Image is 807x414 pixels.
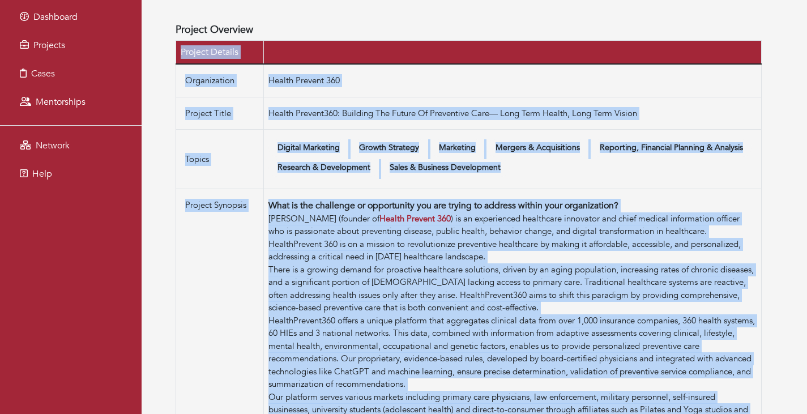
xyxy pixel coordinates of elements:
span: Dashboard [33,11,78,23]
span: Mentorships [36,96,86,108]
span: Research & Development [268,159,379,177]
td: Health Prevent360: Building The Future Of Preventive Care— Long Term Health, Long Term Vision [264,97,762,130]
span: Reporting, Financial Planning & Analysis [591,139,752,157]
span: Growth Strategy [351,139,428,157]
span: Cases [31,67,55,80]
span: Digital Marketing [268,139,348,157]
a: Projects [3,34,139,57]
a: Dashboard [3,6,139,28]
span: Mergers & Acquisitions [486,139,588,157]
th: Project Details [176,41,264,65]
a: Health Prevent 360 [379,213,451,224]
div: [PERSON_NAME] (founder of ) is an experienced healthcare innovator and chief medical information ... [268,212,757,263]
span: Help [32,168,52,180]
div: HealthPrevent360 offers a unique platform that aggregates clinical data from over 1,000 insurance... [268,314,757,391]
td: Project Title [176,97,264,130]
span: Marketing [430,139,485,157]
span: Projects [33,39,65,52]
p: What is the challenge or opportunity you are trying to address within your organization? [268,199,757,212]
a: Help [3,163,139,185]
h4: Project Overview [176,24,762,36]
td: Organization [176,64,264,97]
a: Cases [3,62,139,85]
span: Network [36,139,70,152]
td: Health Prevent 360 [264,64,762,97]
span: Sales & Business Development [381,159,510,177]
div: There is a growing demand for proactive healthcare solutions, driven by an aging population, incr... [268,263,757,314]
a: Mentorships [3,91,139,113]
td: Topics [176,130,264,189]
a: Network [3,134,139,157]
